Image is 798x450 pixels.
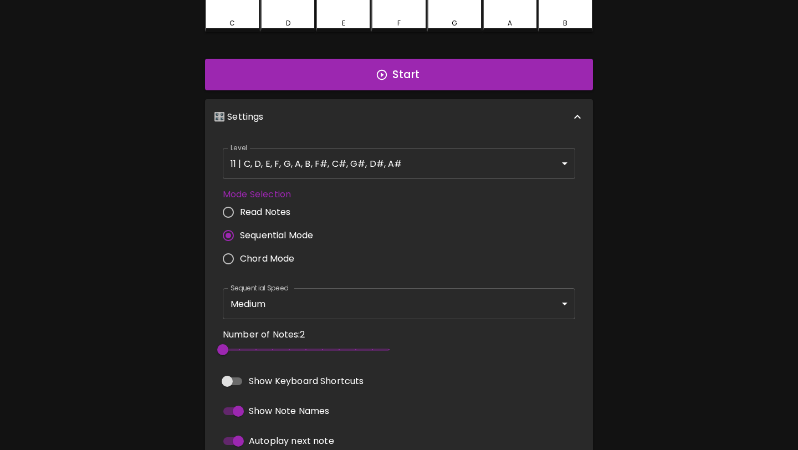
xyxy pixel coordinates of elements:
div: A [508,18,512,28]
div: C [229,18,235,28]
div: F [397,18,401,28]
div: E [342,18,345,28]
div: D [286,18,290,28]
p: 🎛️ Settings [214,110,264,124]
span: Read Notes [240,206,291,219]
label: Mode Selection [223,188,322,201]
div: Medium [223,288,575,319]
label: Level [231,143,248,152]
div: 🎛️ Settings [205,99,593,135]
label: Sequential Speed [231,283,288,293]
span: Sequential Mode [240,229,313,242]
span: Show Keyboard Shortcuts [249,375,364,388]
span: Show Note Names [249,405,329,418]
div: G [452,18,457,28]
div: B [563,18,567,28]
p: Number of Notes: 2 [223,328,389,341]
div: 11 | C, D, E, F, G, A, B, F#, C#, G#, D#, A# [223,148,575,179]
span: Autoplay next note [249,434,334,448]
span: Chord Mode [240,252,295,265]
button: Start [205,59,593,91]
